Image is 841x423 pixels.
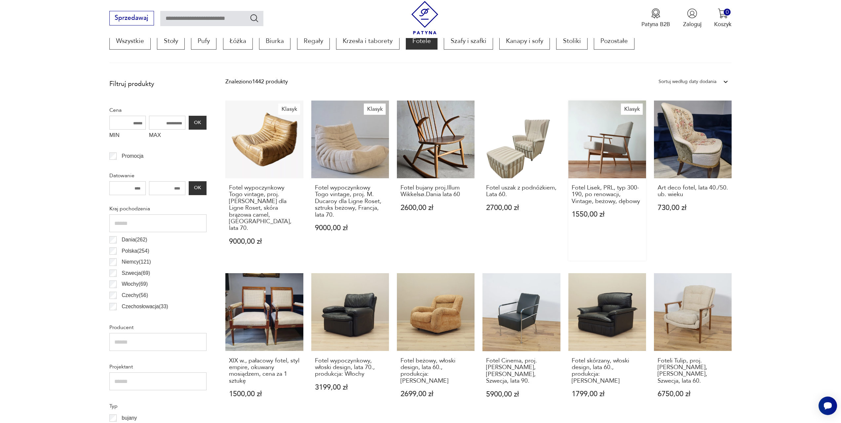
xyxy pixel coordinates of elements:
[718,8,728,19] img: Ikona koszyka
[486,358,557,385] h3: Fotel Cinema, proj. [PERSON_NAME], [PERSON_NAME], Szwecja, lata 90.
[486,391,557,398] p: 5900,00 zł
[397,101,475,261] a: Fotel bujany proj.Illum Wikkelsø.Dania lata 60Fotel bujany proj.Illum Wikkelsø.Dania lata 602600,...
[659,77,716,86] div: Sortuj według daty dodania
[315,358,386,378] h3: Fotel wypoczynkowy, włoski design, lata 70., produkcja: Włochy
[683,21,702,28] p: Zaloguj
[499,32,550,50] a: Kanapy i sofy
[568,273,646,413] a: Fotel skórzany, włoski design, lata 60., produkcja: WłochyFotel skórzany, włoski design, lata 60....
[189,116,207,130] button: OK
[109,106,207,114] p: Cena
[401,185,471,198] h3: Fotel bujany proj.Illum Wikkelsø.Dania lata 60
[122,247,149,255] p: Polska ( 254 )
[311,101,389,261] a: KlasykFotel wypoczynkowy Togo vintage, proj. M. Ducaroy dla Ligne Roset, sztruks beżowy, Francja,...
[594,32,634,50] a: Pozostałe
[658,185,728,198] h3: Art deco fotel, lata 40./50. ub. wieku
[408,1,441,34] img: Patyna - sklep z meblami i dekoracjami vintage
[225,101,303,261] a: KlasykFotel wypoczynkowy Togo vintage, proj. M. Ducaroy dla Ligne Roset, skóra brązowa camel, Fra...
[109,402,207,410] p: Typ
[109,80,207,88] p: Filtruj produkty
[641,8,670,28] button: Patyna B2B
[315,384,386,391] p: 3199,00 zł
[651,8,661,19] img: Ikona medalu
[714,21,732,28] p: Koszyk
[315,185,386,218] h3: Fotel wypoczynkowy Togo vintage, proj. M. Ducaroy dla Ligne Roset, sztruks beżowy, Francja, lata 70.
[122,302,168,311] p: Czechosłowacja ( 33 )
[109,171,207,180] p: Datowanie
[654,273,732,413] a: Foteli Tulip, proj. Inge Andersson, Bröderna Andersson, Szwecja, lata 60.Foteli Tulip, proj. [PER...
[229,391,300,398] p: 1500,00 zł
[122,291,148,300] p: Czechy ( 56 )
[572,391,642,398] p: 1799,00 zł
[149,130,185,142] label: MAX
[658,358,728,385] h3: Foteli Tulip, proj. [PERSON_NAME], [PERSON_NAME], Szwecja, lata 60.
[658,391,728,398] p: 6750,00 zł
[486,204,557,211] p: 2700,00 zł
[641,21,670,28] p: Patyna B2B
[683,8,702,28] button: Zaloguj
[401,391,471,398] p: 2699,00 zł
[444,32,493,50] a: Szafy i szafki
[157,32,184,50] a: Stoły
[229,238,300,245] p: 9000,00 zł
[482,273,560,413] a: Fotel Cinema, proj. Gunilla Allard, Lammhults, Szwecja, lata 90.Fotel Cinema, proj. [PERSON_NAME]...
[122,235,147,244] p: Dania ( 262 )
[714,8,732,28] button: 0Koszyk
[259,32,290,50] a: Biurka
[568,101,646,261] a: KlasykFotel Lisek, PRL, typ 300-190, po renowacji, Vintage, beżowy, dębowyFotel Lisek, PRL, typ 3...
[223,32,253,50] a: Łóżka
[229,185,300,232] h3: Fotel wypoczynkowy Togo vintage, proj. [PERSON_NAME] dla Ligne Roset, skóra brązowa camel, [GEOGR...
[406,32,438,50] a: Fotele
[401,358,471,385] h3: Fotel beżowy, włoski design, lata 60., produkcja: [PERSON_NAME]
[819,397,837,415] iframe: Smartsupp widget button
[724,9,731,16] div: 0
[122,313,153,322] p: Norwegia ( 26 )
[122,280,148,288] p: Włochy ( 69 )
[122,152,143,160] p: Promocja
[229,358,300,385] h3: XIX w., pałacowy fotel, styl empire, okuwany mosiądzem, cena za 1 sztukę
[572,358,642,385] h3: Fotel skórzany, włoski design, lata 60., produkcja: [PERSON_NAME]
[189,181,207,195] button: OK
[315,225,386,232] p: 9000,00 zł
[336,32,399,50] a: Krzesła i taborety
[397,273,475,413] a: Fotel beżowy, włoski design, lata 60., produkcja: WłochyFotel beżowy, włoski design, lata 60., pr...
[658,204,728,211] p: 730,00 zł
[109,362,207,371] p: Projektant
[249,13,259,23] button: Szukaj
[122,258,151,266] p: Niemcy ( 121 )
[482,101,560,261] a: Fotel uszak z podnóżkiem, Lata 60.Fotel uszak z podnóżkiem, Lata 60.2700,00 zł
[191,32,216,50] a: Pufy
[225,77,288,86] div: Znaleziono 1442 produkty
[687,8,697,19] img: Ikonka użytkownika
[556,32,587,50] a: Stoliki
[641,8,670,28] a: Ikona medaluPatyna B2B
[401,204,471,211] p: 2600,00 zł
[109,11,154,25] button: Sprzedawaj
[572,185,642,205] h3: Fotel Lisek, PRL, typ 300-190, po renowacji, Vintage, beżowy, dębowy
[109,32,151,50] a: Wszystkie
[654,101,732,261] a: Art deco fotel, lata 40./50. ub. wiekuArt deco fotel, lata 40./50. ub. wieku730,00 zł
[109,130,146,142] label: MIN
[311,273,389,413] a: Fotel wypoczynkowy, włoski design, lata 70., produkcja: WłochyFotel wypoczynkowy, włoski design, ...
[122,269,150,277] p: Szwecja ( 69 )
[109,323,207,332] p: Producent
[122,414,137,422] p: bujany
[109,16,154,21] a: Sprzedawaj
[486,185,557,198] h3: Fotel uszak z podnóżkiem, Lata 60.
[297,32,330,50] a: Regały
[225,273,303,413] a: XIX w., pałacowy fotel, styl empire, okuwany mosiądzem, cena za 1 sztukęXIX w., pałacowy fotel, s...
[109,204,207,213] p: Kraj pochodzenia
[572,211,642,218] p: 1550,00 zł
